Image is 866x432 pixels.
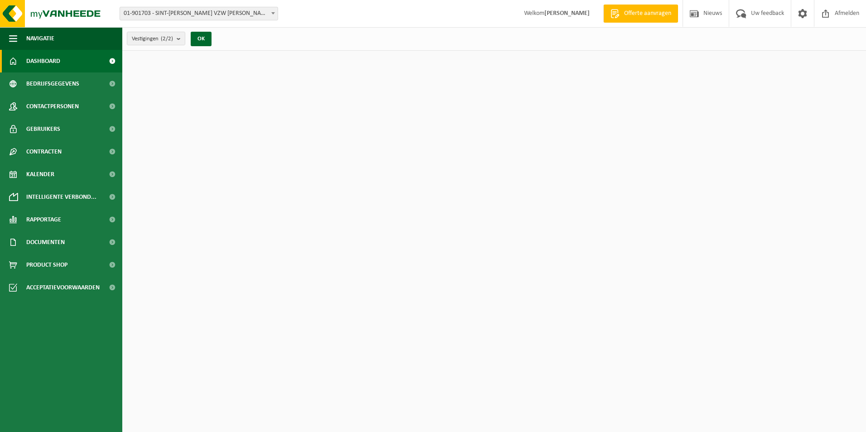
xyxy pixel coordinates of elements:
span: Documenten [26,231,65,254]
span: Dashboard [26,50,60,72]
strong: [PERSON_NAME] [544,10,590,17]
span: Intelligente verbond... [26,186,96,208]
button: Vestigingen(2/2) [127,32,185,45]
span: Vestigingen [132,32,173,46]
span: Gebruikers [26,118,60,140]
span: Navigatie [26,27,54,50]
span: Offerte aanvragen [622,9,674,18]
span: Product Shop [26,254,67,276]
count: (2/2) [161,36,173,42]
span: Bedrijfsgegevens [26,72,79,95]
span: Acceptatievoorwaarden [26,276,100,299]
span: Contactpersonen [26,95,79,118]
span: Kalender [26,163,54,186]
span: 01-901703 - SINT-JOZEF KLINIEK VZW PITTEM - PITTEM [120,7,278,20]
span: Contracten [26,140,62,163]
a: Offerte aanvragen [603,5,678,23]
button: OK [191,32,212,46]
span: Rapportage [26,208,61,231]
